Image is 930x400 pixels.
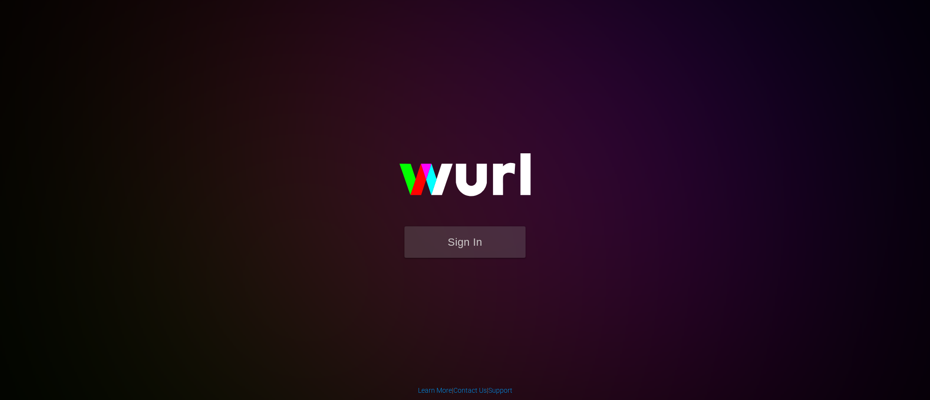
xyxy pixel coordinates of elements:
button: Sign In [404,226,526,258]
img: wurl-logo-on-black-223613ac3d8ba8fe6dc639794a292ebdb59501304c7dfd60c99c58986ef67473.svg [368,133,562,226]
div: | | [418,385,512,395]
a: Contact Us [453,386,487,394]
a: Learn More [418,386,452,394]
a: Support [488,386,512,394]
